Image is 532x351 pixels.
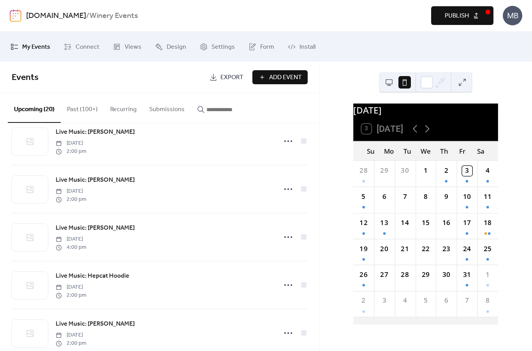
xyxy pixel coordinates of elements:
[398,142,417,161] div: Tu
[211,41,235,53] span: Settings
[359,296,369,306] div: 2
[104,93,143,122] button: Recurring
[220,73,243,82] span: Export
[149,35,192,58] a: Design
[421,218,431,228] div: 15
[56,271,129,281] a: Live Music: Hepcat Hoodie
[56,147,86,156] span: 2:00 pm
[56,319,135,329] a: Live Music: [PERSON_NAME]
[483,218,493,228] div: 18
[260,41,274,53] span: Form
[421,192,431,202] div: 8
[56,243,86,252] span: 4:00 pm
[472,142,490,161] div: Sa
[462,218,472,228] div: 17
[359,166,369,176] div: 28
[462,166,472,176] div: 3
[56,331,86,339] span: [DATE]
[8,93,61,123] button: Upcoming (20)
[361,142,380,161] div: Su
[12,69,39,86] span: Events
[483,270,493,280] div: 1
[56,195,86,204] span: 2:00 pm
[483,166,493,176] div: 4
[421,296,431,306] div: 5
[417,142,435,161] div: We
[435,142,453,161] div: Th
[462,296,472,306] div: 7
[421,244,431,254] div: 22
[107,35,147,58] a: Views
[483,192,493,202] div: 11
[56,319,135,329] span: Live Music: [PERSON_NAME]
[56,187,86,195] span: [DATE]
[359,244,369,254] div: 19
[56,271,129,281] span: Live Music: Hepcat Hoodie
[359,192,369,202] div: 5
[503,6,522,25] div: MB
[400,192,410,202] div: 7
[380,142,398,161] div: Mo
[379,270,389,280] div: 27
[421,166,431,176] div: 1
[26,9,86,23] a: [DOMAIN_NAME]
[56,175,135,185] a: Live Music: [PERSON_NAME]
[483,244,493,254] div: 25
[5,35,56,58] a: My Events
[56,283,86,291] span: [DATE]
[194,35,241,58] a: Settings
[379,192,389,202] div: 6
[400,218,410,228] div: 14
[483,296,493,306] div: 8
[125,41,141,53] span: Views
[431,6,493,25] button: Publish
[243,35,280,58] a: Form
[76,41,99,53] span: Connect
[462,244,472,254] div: 24
[359,218,369,228] div: 12
[56,127,135,137] a: Live Music: [PERSON_NAME]
[269,73,302,82] span: Add Event
[204,70,249,84] a: Export
[359,270,369,280] div: 26
[441,192,451,202] div: 9
[61,93,104,122] button: Past (100+)
[90,9,138,23] b: Winery Events
[379,218,389,228] div: 13
[299,41,315,53] span: Install
[400,270,410,280] div: 28
[353,103,498,117] div: [DATE]
[462,192,472,202] div: 10
[58,35,105,58] a: Connect
[252,70,308,84] button: Add Event
[441,270,451,280] div: 30
[445,11,469,21] span: Publish
[56,235,86,243] span: [DATE]
[10,9,21,22] img: logo
[453,142,472,161] div: Fr
[400,166,410,176] div: 30
[379,296,389,306] div: 3
[421,270,431,280] div: 29
[167,41,186,53] span: Design
[22,41,50,53] span: My Events
[143,93,191,122] button: Submissions
[441,166,451,176] div: 2
[56,139,86,147] span: [DATE]
[441,218,451,228] div: 16
[441,296,451,306] div: 6
[56,291,86,300] span: 2:00 pm
[282,35,321,58] a: Install
[400,296,410,306] div: 4
[400,244,410,254] div: 21
[462,270,472,280] div: 31
[86,9,90,23] b: /
[56,339,86,347] span: 2:00 pm
[56,223,135,233] a: Live Music: [PERSON_NAME]
[379,166,389,176] div: 29
[379,244,389,254] div: 20
[441,244,451,254] div: 23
